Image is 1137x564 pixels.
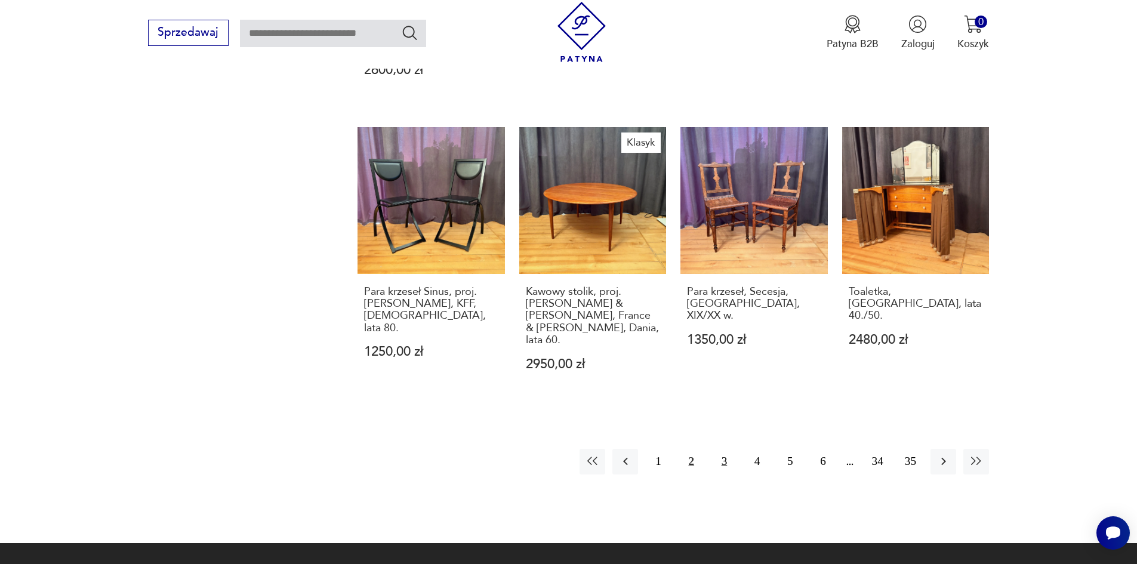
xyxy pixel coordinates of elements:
[744,449,770,474] button: 4
[148,20,229,46] button: Sprzedawaj
[711,449,737,474] button: 3
[364,286,498,335] h3: Para krzeseł Sinus, proj. [PERSON_NAME], KFF, [DEMOGRAPHIC_DATA], lata 80.
[810,449,836,474] button: 6
[401,24,418,41] button: Szukaj
[842,127,990,399] a: Toaletka, Skandynawia, lata 40./50.Toaletka, [GEOGRAPHIC_DATA], lata 40./50.2480,00 zł
[908,15,927,33] img: Ikonka użytkownika
[901,37,935,51] p: Zaloguj
[849,286,983,322] h3: Toaletka, [GEOGRAPHIC_DATA], lata 40./50.
[687,334,821,346] p: 1350,00 zł
[898,449,923,474] button: 35
[957,37,989,51] p: Koszyk
[827,15,879,51] a: Ikona medaluPatyna B2B
[148,29,229,38] a: Sprzedawaj
[645,449,671,474] button: 1
[364,64,498,76] p: 2600,00 zł
[901,15,935,51] button: Zaloguj
[827,15,879,51] button: Patyna B2B
[957,15,989,51] button: 0Koszyk
[364,346,498,358] p: 1250,00 zł
[849,334,983,346] p: 2480,00 zł
[865,449,891,474] button: 34
[687,286,821,322] h3: Para krzeseł, Secesja, [GEOGRAPHIC_DATA], XIX/XX w.
[1096,516,1130,550] iframe: Smartsupp widget button
[526,358,660,371] p: 2950,00 zł
[679,449,704,474] button: 2
[551,2,612,62] img: Patyna - sklep z meblami i dekoracjami vintage
[777,449,803,474] button: 5
[358,127,505,399] a: Para krzeseł Sinus, proj. Karl Friedrich Förster, KFF, Niemcy, lata 80.Para krzeseł Sinus, proj. ...
[964,15,982,33] img: Ikona koszyka
[519,127,667,399] a: KlasykKawowy stolik, proj. Peter Hvidt & Orla Mølgaard-Nielsen, France & Søn, Dania, lata 60.Kawo...
[526,286,660,347] h3: Kawowy stolik, proj. [PERSON_NAME] & [PERSON_NAME], France & [PERSON_NAME], Dania, lata 60.
[843,15,862,33] img: Ikona medalu
[975,16,987,28] div: 0
[680,127,828,399] a: Para krzeseł, Secesja, Austria, XIX/XX w.Para krzeseł, Secesja, [GEOGRAPHIC_DATA], XIX/XX w.1350,...
[827,37,879,51] p: Patyna B2B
